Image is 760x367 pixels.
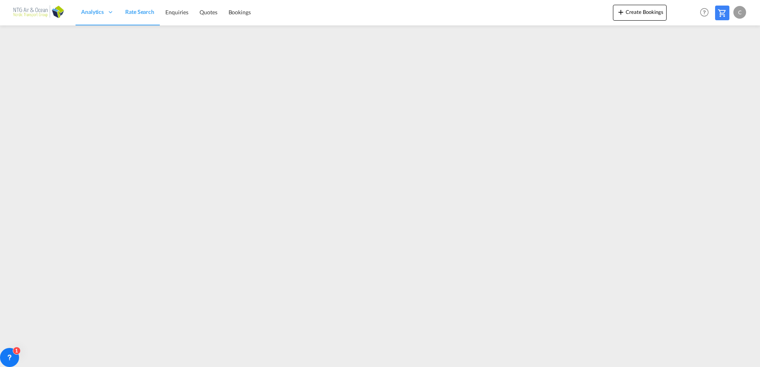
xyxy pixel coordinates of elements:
[200,9,217,15] span: Quotes
[81,8,104,16] span: Analytics
[12,4,66,21] img: b56e2f00b01711ecb5ec2b6763d4c6fb.png
[125,8,154,15] span: Rate Search
[698,6,711,19] span: Help
[733,6,746,19] div: C
[229,9,251,15] span: Bookings
[616,7,626,17] md-icon: icon-plus 400-fg
[613,5,667,21] button: icon-plus 400-fgCreate Bookings
[698,6,715,20] div: Help
[165,9,188,15] span: Enquiries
